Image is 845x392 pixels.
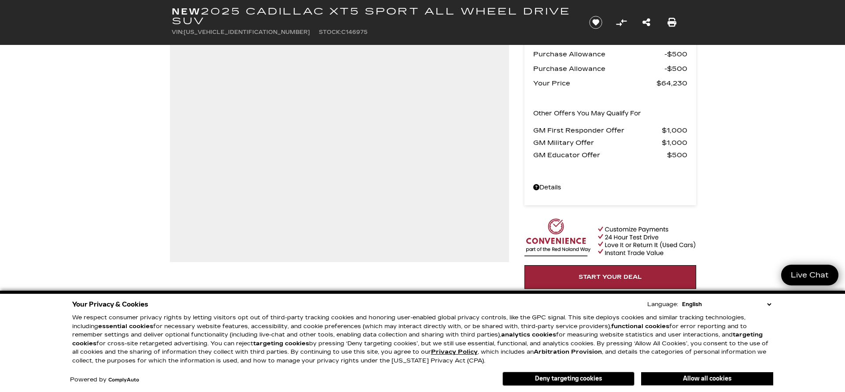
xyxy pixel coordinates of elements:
a: Share this New 2025 Cadillac XT5 Sport All Wheel Drive SUV [642,16,650,29]
span: Live Chat [786,270,833,280]
span: GM Military Offer [533,137,662,149]
a: Details [533,181,687,194]
span: Purchase Allowance [533,48,664,60]
span: C146975 [341,29,368,35]
a: GM First Responder Offer $1,000 [533,124,687,137]
a: Print this New 2025 Cadillac XT5 Sport All Wheel Drive SUV [668,16,676,29]
span: $1,000 [662,137,687,149]
span: GM First Responder Offer [533,124,662,137]
a: Purchase Allowance $500 [533,63,687,75]
span: $500 [667,149,687,161]
button: Compare Vehicle [615,16,628,29]
span: Your Privacy & Cookies [72,298,148,311]
strong: targeting cookies [253,340,309,347]
p: Other Offers You May Qualify For [533,107,641,120]
button: Deny targeting cookies [502,372,635,386]
a: Your Price $64,230 [533,77,687,89]
strong: functional cookies [611,323,669,330]
strong: New [172,6,201,17]
span: Stock: [319,29,341,35]
span: VIN: [172,29,184,35]
a: GM Military Offer $1,000 [533,137,687,149]
a: GM Educator Offer $500 [533,149,687,161]
span: [US_VEHICLE_IDENTIFICATION_NUMBER] [184,29,310,35]
strong: analytics cookies [501,331,556,338]
span: $1,000 [662,124,687,137]
button: Save vehicle [586,15,605,30]
div: Powered by [70,377,139,383]
select: Language Select [680,300,773,309]
span: $500 [664,63,687,75]
span: Your Price [533,77,657,89]
a: ComplyAuto [108,377,139,383]
h1: 2025 Cadillac XT5 Sport All Wheel Drive SUV [172,7,575,26]
strong: Arbitration Provision [534,348,602,355]
strong: essential cookies [98,323,153,330]
a: Purchase Allowance $500 [533,48,687,60]
button: Allow all cookies [641,372,773,385]
strong: targeting cookies [72,331,763,347]
div: Language: [647,302,678,307]
span: GM Educator Offer [533,149,667,161]
span: Purchase Allowance [533,63,664,75]
a: Start Your Deal [524,265,696,289]
span: $500 [664,48,687,60]
span: $64,230 [657,77,687,89]
span: Start Your Deal [579,274,642,281]
iframe: Interactive Walkaround/Photo gallery of the vehicle/product [174,10,505,258]
a: Live Chat [781,265,838,285]
p: We respect consumer privacy rights by letting visitors opt out of third-party tracking cookies an... [72,314,773,365]
u: Privacy Policy [431,348,478,355]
